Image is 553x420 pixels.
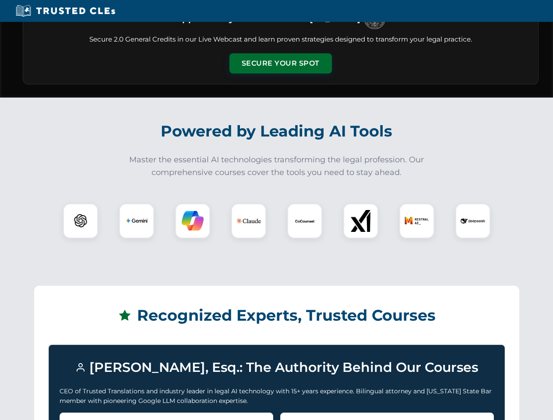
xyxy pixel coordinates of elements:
[236,209,261,233] img: Claude Logo
[60,356,494,379] h3: [PERSON_NAME], Esq.: The Authority Behind Our Courses
[126,210,148,232] img: Gemini Logo
[13,4,118,17] img: Trusted CLEs
[294,210,316,232] img: CoCounsel Logo
[49,300,505,331] h2: Recognized Experts, Trusted Courses
[63,203,98,238] div: ChatGPT
[34,116,519,147] h2: Powered by Leading AI Tools
[455,203,490,238] div: DeepSeek
[350,210,372,232] img: xAI Logo
[175,203,210,238] div: Copilot
[123,154,430,179] p: Master the essential AI technologies transforming the legal profession. Our comprehensive courses...
[60,386,494,406] p: CEO of Trusted Translations and industry leader in legal AI technology with 15+ years experience....
[34,35,528,45] p: Secure 2.0 General Credits in our Live Webcast and learn proven strategies designed to transform ...
[229,53,332,73] button: Secure Your Spot
[231,203,266,238] div: Claude
[405,209,429,233] img: Mistral AI Logo
[287,203,322,238] div: CoCounsel
[68,208,93,234] img: ChatGPT Logo
[343,203,378,238] div: xAI
[182,210,204,232] img: Copilot Logo
[461,209,485,233] img: DeepSeek Logo
[399,203,434,238] div: Mistral AI
[119,203,154,238] div: Gemini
